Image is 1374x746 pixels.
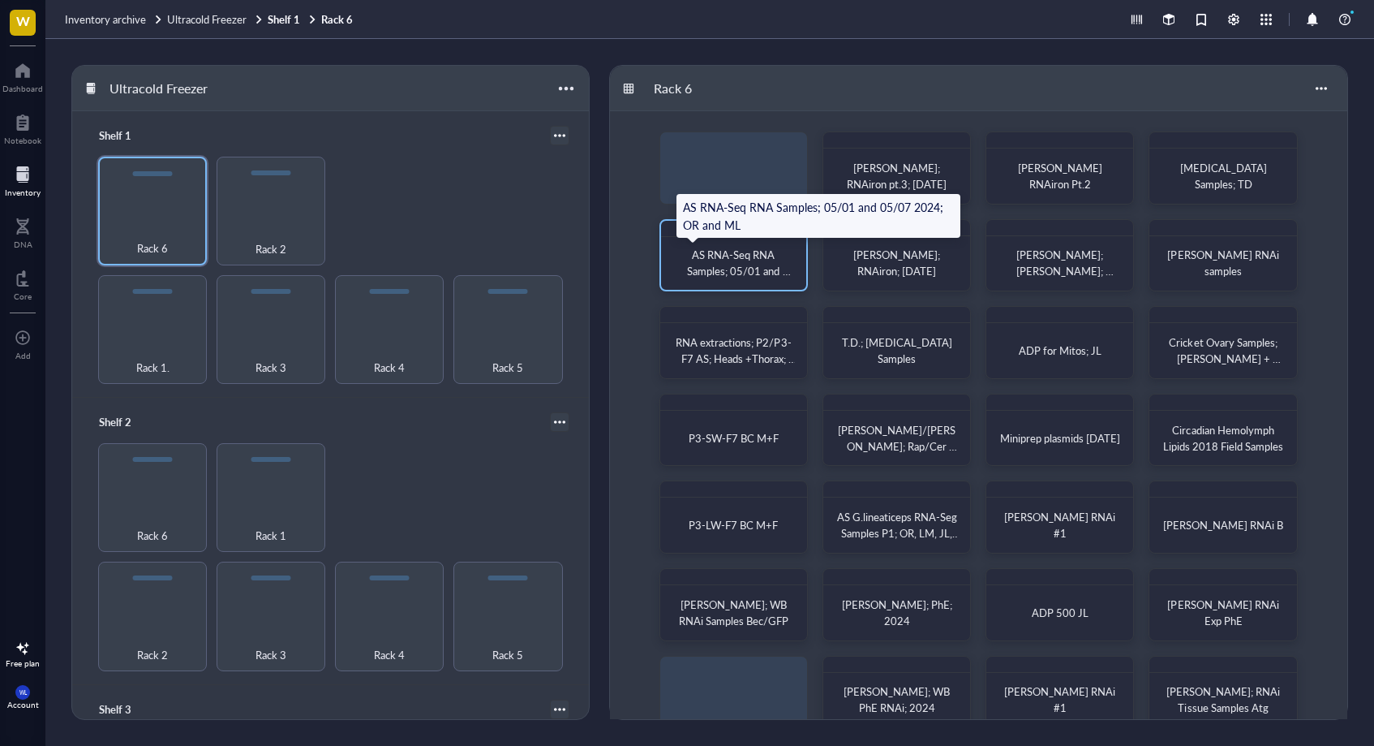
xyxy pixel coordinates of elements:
[1018,160,1105,192] span: [PERSON_NAME] RNAiron Pt.2
[1000,430,1120,446] span: Miniprep plasmids [DATE]
[167,11,247,27] span: Ultracold Freezer
[65,12,164,27] a: Inventory archive
[492,359,523,377] span: Rack 5
[167,12,264,27] a: Ultracold Freezer
[676,247,791,295] span: AS RNA-Seq RNA Samples; 05/01 and 05/07 2024; OR and ML
[689,430,779,446] span: P3-SW-F7 BC M+F
[1166,683,1282,715] span: [PERSON_NAME]; RNAi Tissue Samples Atg
[268,12,356,27] a: Shelf 1Rack 6
[15,351,31,360] div: Add
[2,58,43,93] a: Dashboard
[92,411,189,433] div: Shelf 2
[19,689,26,696] span: WL
[137,527,168,545] span: Rack 6
[4,136,41,145] div: Notebook
[65,11,146,27] span: Inventory archive
[853,247,942,278] span: [PERSON_NAME]; RNAiron; [DATE]
[374,359,405,377] span: Rack 4
[255,359,286,377] span: Rack 3
[646,75,744,102] div: Rack 6
[92,698,189,721] div: Shelf 3
[14,213,32,249] a: DNA
[1019,343,1101,358] span: ADP for Mitos; JL
[1169,334,1280,382] span: Cricket Ovary Samples; [PERSON_NAME] + [PERSON_NAME]
[837,509,961,557] span: AS G.lineaticeps RNA-Seg Samples P1; OR, LM, JL, ML; [DATE]
[5,188,41,197] div: Inventory
[14,265,32,301] a: Core
[689,517,778,533] span: P3-LW-F7 BC M+F
[676,334,796,382] span: RNA extractions; P2/P3-F7 AS; Heads +Thorax; [DATE]; OR and ML
[255,527,286,545] span: Rack 1
[374,646,405,664] span: Rack 4
[1004,509,1118,541] span: [PERSON_NAME] RNAi #1
[136,359,170,377] span: Rack 1.
[14,239,32,249] div: DNA
[1163,422,1283,454] span: Circadian Hemolymph Lipids 2018 Field Samples
[844,683,952,715] span: [PERSON_NAME]; WB PhE RNAi; 2024
[1032,605,1088,620] span: ADP 500 JL
[7,700,39,709] div: Account
[838,422,957,470] span: [PERSON_NAME]/[PERSON_NAME]; Rap/Cer Pilot; 8/24
[842,334,955,366] span: T.D.; [MEDICAL_DATA] Samples
[1004,683,1118,715] span: [PERSON_NAME] RNAi #1
[1180,160,1269,192] span: [MEDICAL_DATA] Samples; TD
[102,75,215,102] div: Ultracold Freezer
[4,110,41,145] a: Notebook
[92,124,189,147] div: Shelf 1
[1167,597,1281,628] span: [PERSON_NAME] RNAi Exp PhE
[492,646,523,664] span: Rack 5
[16,11,30,31] span: W
[847,160,947,192] span: [PERSON_NAME]; RNAiron pt.3; [DATE]
[255,646,286,664] span: Rack 3
[6,658,40,668] div: Free plan
[137,646,168,664] span: Rack 2
[2,84,43,93] div: Dashboard
[5,162,41,197] a: Inventory
[14,291,32,301] div: Core
[679,597,789,628] span: [PERSON_NAME]; WB RNAi Samples Bec/GFP
[255,240,286,258] span: Rack 2
[683,198,954,234] div: AS RNA-Seq RNA Samples; 05/01 and 05/07 2024; OR and ML
[1163,517,1283,533] span: [PERSON_NAME] RNAi B
[842,597,955,628] span: [PERSON_NAME]; PhE; 2024
[137,239,168,257] span: Rack 6
[1167,247,1281,278] span: [PERSON_NAME] RNAi samples
[1004,247,1118,327] span: [PERSON_NAME]; [PERSON_NAME]; [GEOGRAPHIC_DATA], [GEOGRAPHIC_DATA] pops coll. [DATE]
